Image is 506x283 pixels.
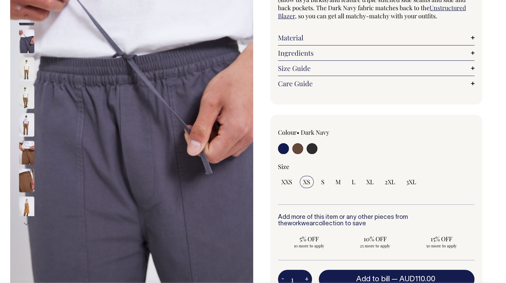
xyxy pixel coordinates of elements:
img: chocolate [19,85,34,109]
input: 3XL [403,176,420,188]
span: XL [366,178,374,186]
a: Ingredients [278,49,475,57]
img: chocolate [19,140,34,164]
span: XXS [281,178,292,186]
input: XS [300,176,314,188]
span: 5% OFF [281,235,337,243]
label: Dark Navy [301,128,329,136]
button: Previous [21,8,32,23]
a: Size Guide [278,64,475,72]
button: Next [21,216,32,231]
h6: Add more of this item or any other pieces from the collection to save [278,214,475,228]
span: 25 more to apply [347,243,403,248]
input: XXS [278,176,296,188]
span: L [352,178,355,186]
a: Unstructured Blazer [278,4,466,20]
img: charcoal [19,29,34,53]
span: 15% OFF [414,235,469,243]
img: chocolate [19,196,34,220]
a: workwear [287,221,315,227]
img: chocolate [19,57,34,81]
span: S [321,178,325,186]
a: Care Guide [278,79,475,88]
input: M [332,176,344,188]
span: Add to bill [356,276,389,283]
span: M [335,178,341,186]
img: chocolate [19,113,34,136]
span: — [391,276,437,283]
div: Size [278,163,475,171]
span: 3XL [406,178,416,186]
span: AUD110.00 [399,276,435,283]
span: XS [303,178,310,186]
input: 2XL [381,176,399,188]
input: 5% OFF 10 more to apply [278,233,340,250]
span: , so you can get all matchy-matchy with your outfits. [295,12,437,20]
span: • [297,128,299,136]
span: 10 more to apply [281,243,337,248]
span: 50 more to apply [414,243,469,248]
div: Colour [278,128,356,136]
span: 10% OFF [347,235,403,243]
input: S [318,176,328,188]
input: XL [363,176,377,188]
input: 10% OFF 25 more to apply [344,233,406,250]
input: L [348,176,359,188]
img: chocolate [19,168,34,192]
input: 15% OFF 50 more to apply [410,233,472,250]
span: 2XL [385,178,395,186]
a: Material [278,34,475,42]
